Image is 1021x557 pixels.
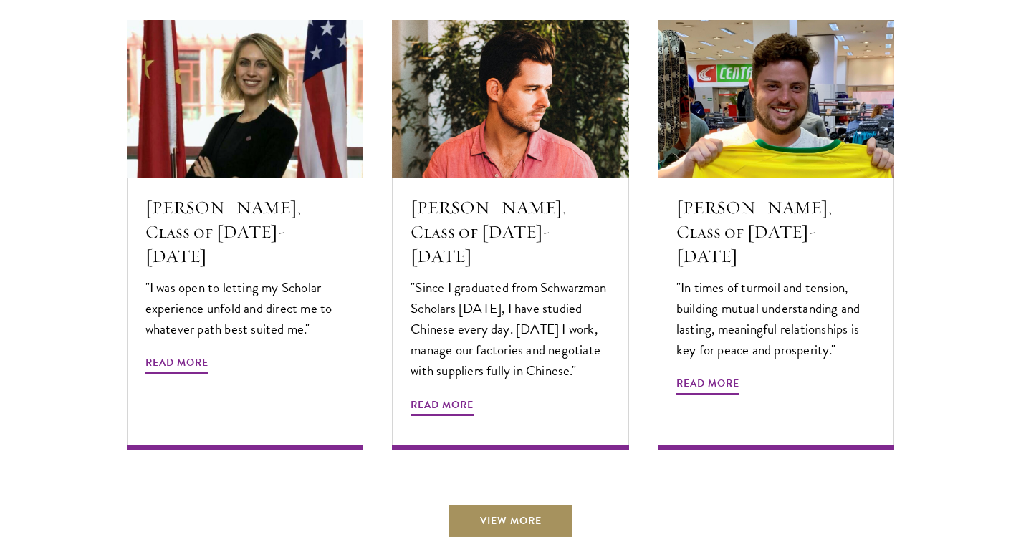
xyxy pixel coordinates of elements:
a: [PERSON_NAME], Class of [DATE]-[DATE] "In times of turmoil and tension, building mutual understan... [658,20,895,450]
span: Read More [411,396,474,418]
span: Read More [676,374,739,397]
a: [PERSON_NAME], Class of [DATE]-[DATE] "Since I graduated from Schwarzman Scholars [DATE], I have ... [392,20,629,450]
a: View More [448,504,574,538]
h5: [PERSON_NAME], Class of [DATE]-[DATE] [411,195,610,268]
a: [PERSON_NAME], Class of [DATE]-[DATE] "I was open to letting my Scholar experience unfold and dir... [127,20,364,450]
h5: [PERSON_NAME], Class of [DATE]-[DATE] [145,195,345,268]
p: "I was open to letting my Scholar experience unfold and direct me to whatever path best suited me." [145,277,345,339]
p: "Since I graduated from Schwarzman Scholars [DATE], I have studied Chinese every day. [DATE] I wo... [411,277,610,381]
h5: [PERSON_NAME], Class of [DATE]-[DATE] [676,195,876,268]
p: "In times of turmoil and tension, building mutual understanding and lasting, meaningful relations... [676,277,876,360]
span: Read More [145,354,208,376]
